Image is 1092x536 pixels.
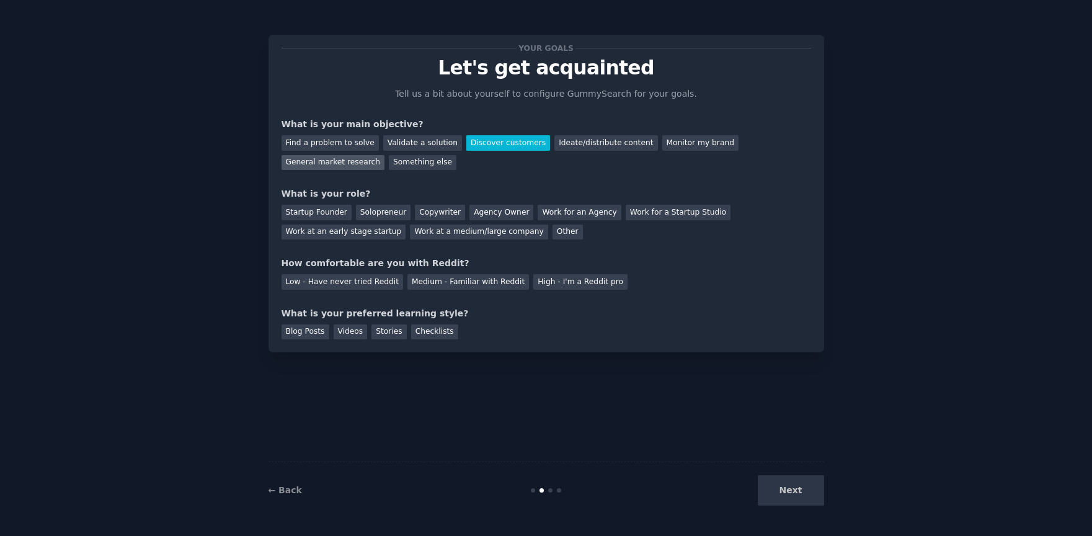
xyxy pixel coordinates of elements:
div: Solopreneur [356,205,411,220]
div: General market research [282,155,385,171]
span: Your goals [517,42,576,55]
p: Tell us a bit about yourself to configure GummySearch for your goals. [390,87,703,100]
div: Something else [389,155,456,171]
div: High - I'm a Reddit pro [533,274,628,290]
a: ← Back [269,485,302,495]
div: Work at an early stage startup [282,225,406,240]
div: Videos [334,324,368,340]
div: Medium - Familiar with Reddit [407,274,529,290]
div: Find a problem to solve [282,135,379,151]
div: Work at a medium/large company [410,225,548,240]
div: Monitor my brand [662,135,739,151]
div: What is your main objective? [282,118,811,131]
p: Let's get acquainted [282,57,811,79]
div: Stories [371,324,406,340]
div: Ideate/distribute content [554,135,657,151]
div: Discover customers [466,135,550,151]
div: Blog Posts [282,324,329,340]
div: Copywriter [415,205,465,220]
div: What is your preferred learning style? [282,307,811,320]
div: Validate a solution [383,135,462,151]
div: Agency Owner [469,205,533,220]
div: Low - Have never tried Reddit [282,274,403,290]
div: Other [553,225,583,240]
div: How comfortable are you with Reddit? [282,257,811,270]
div: Work for an Agency [538,205,621,220]
div: Startup Founder [282,205,352,220]
div: Work for a Startup Studio [626,205,730,220]
div: What is your role? [282,187,811,200]
div: Checklists [411,324,458,340]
